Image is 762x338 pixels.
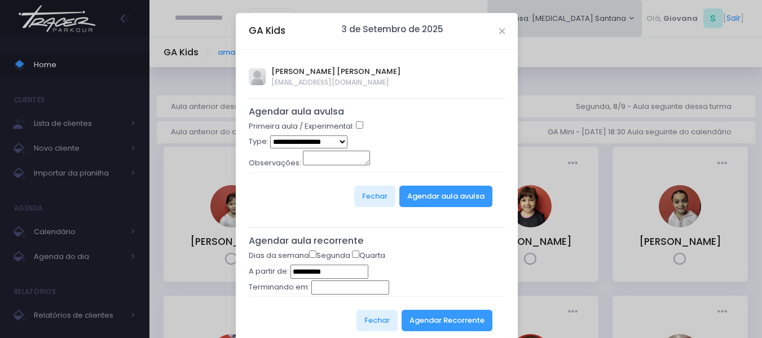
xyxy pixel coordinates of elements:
[499,28,505,34] button: Close
[354,186,395,207] button: Fechar
[249,235,505,247] h5: Agendar aula recorrente
[249,282,310,293] label: Terminando em:
[271,66,400,77] span: [PERSON_NAME] [PERSON_NAME]
[352,251,359,258] input: Quarta
[402,310,492,331] button: Agendar Recorrente
[342,24,443,34] h6: 3 de Setembro de 2025
[249,136,268,147] label: Type:
[249,266,289,277] label: A partir de:
[249,157,301,169] label: Observações:
[271,77,400,87] span: [EMAIL_ADDRESS][DOMAIN_NAME]
[352,250,385,261] label: Quarta
[249,121,354,132] label: Primeira aula / Experimental:
[399,186,492,207] button: Agendar aula avulsa
[356,310,398,331] button: Fechar
[249,106,505,117] h5: Agendar aula avulsa
[249,24,285,38] h5: GA Kids
[309,250,350,261] label: Segunda
[309,251,316,258] input: Segunda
